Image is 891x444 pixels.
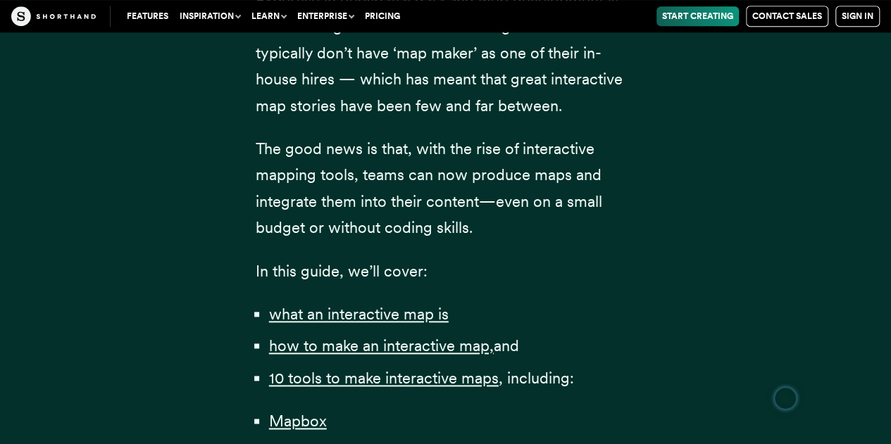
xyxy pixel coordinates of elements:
[11,6,96,26] img: The Craft
[269,336,494,355] a: how to make an interactive map,
[121,6,174,26] a: Features
[269,369,499,387] a: 10 tools to make interactive maps
[269,412,327,430] a: Mapbox
[746,6,828,27] a: Contact Sales
[499,369,574,387] span: , including:
[359,6,406,26] a: Pricing
[269,305,449,323] a: what an interactive map is
[256,139,602,236] span: The good news is that, with the rise of interactive mapping tools, teams can now produce maps and...
[656,6,739,26] a: Start Creating
[835,6,880,27] a: Sign in
[256,262,428,280] span: In this guide, we’ll cover:
[494,336,519,355] span: and
[174,6,246,26] button: Inspiration
[246,6,292,26] button: Learn
[292,6,359,26] button: Enterprise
